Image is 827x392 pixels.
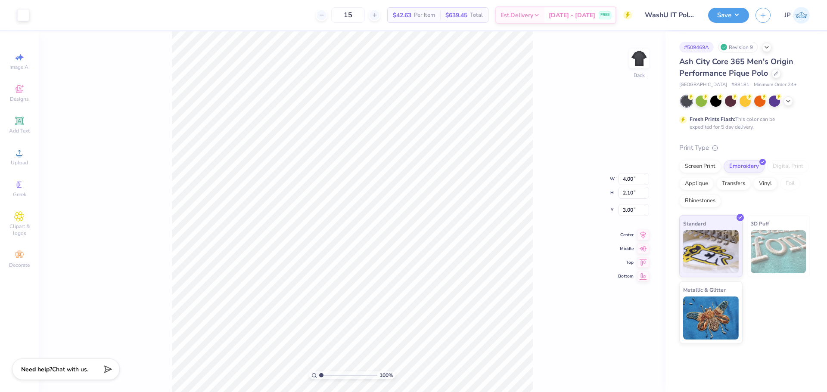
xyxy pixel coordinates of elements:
[9,127,30,134] span: Add Text
[10,96,29,102] span: Designs
[9,64,30,71] span: Image AI
[618,246,634,252] span: Middle
[724,160,765,173] div: Embroidery
[731,81,749,89] span: # 88181
[767,160,809,173] div: Digital Print
[679,177,714,190] div: Applique
[13,191,26,198] span: Greek
[618,232,634,238] span: Center
[331,7,365,23] input: – –
[11,159,28,166] span: Upload
[683,230,739,273] img: Standard
[751,230,806,273] img: 3D Puff
[618,273,634,279] span: Bottom
[784,10,791,20] span: JP
[690,116,735,123] strong: Fresh Prints Flash:
[470,11,483,20] span: Total
[9,262,30,269] span: Decorate
[716,177,751,190] div: Transfers
[679,81,727,89] span: [GEOGRAPHIC_DATA]
[780,177,800,190] div: Foil
[683,285,726,294] span: Metallic & Glitter
[634,71,645,79] div: Back
[393,11,411,20] span: $42.63
[379,371,393,379] span: 100 %
[52,365,88,373] span: Chat with us.
[445,11,467,20] span: $639.45
[600,12,609,18] span: FREE
[679,143,810,153] div: Print Type
[753,177,777,190] div: Vinyl
[618,259,634,265] span: Top
[679,194,721,207] div: Rhinestones
[638,6,702,24] input: Untitled Design
[549,11,595,20] span: [DATE] - [DATE]
[4,223,34,237] span: Clipart & logos
[683,219,706,228] span: Standard
[708,8,749,23] button: Save
[679,56,793,78] span: Ash City Core 365 Men's Origin Performance Pique Polo
[631,50,648,67] img: Back
[793,7,810,24] img: John Paul Torres
[501,11,533,20] span: Est. Delivery
[679,42,714,52] div: # 509469A
[683,296,739,340] img: Metallic & Glitter
[690,115,796,131] div: This color can be expedited for 5 day delivery.
[718,42,758,52] div: Revision 9
[414,11,435,20] span: Per Item
[784,7,810,24] a: JP
[751,219,769,228] span: 3D Puff
[21,365,52,373] strong: Need help?
[754,81,797,89] span: Minimum Order: 24 +
[679,160,721,173] div: Screen Print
